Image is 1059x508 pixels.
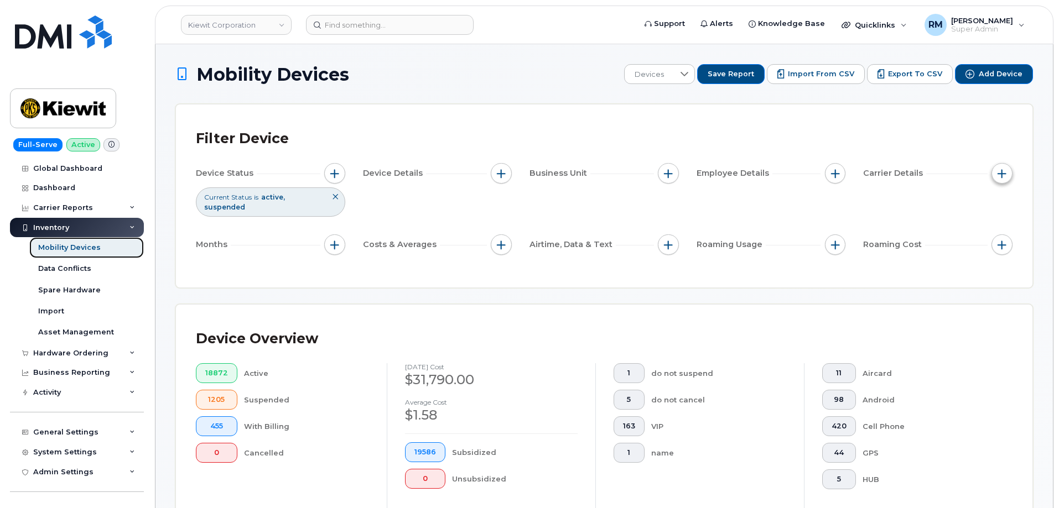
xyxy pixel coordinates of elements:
[708,69,754,79] span: Save Report
[452,469,578,489] div: Unsubsidized
[205,369,228,378] span: 18872
[697,64,765,84] button: Save Report
[867,64,953,84] button: Export to CSV
[614,390,645,410] button: 5
[204,203,245,211] span: suspended
[863,469,995,489] div: HUB
[414,474,436,483] span: 0
[651,443,787,463] div: name
[405,469,445,489] button: 0
[196,167,257,179] span: Device Status
[788,69,854,79] span: Import from CSV
[244,443,370,463] div: Cancelled
[614,363,645,383] button: 1
[405,370,578,389] div: $31,790.00
[196,124,289,153] div: Filter Device
[529,167,590,179] span: Business Unit
[196,363,237,383] button: 18872
[363,167,426,179] span: Device Details
[244,416,370,436] div: With Billing
[414,448,436,457] span: 19586
[1011,460,1051,500] iframe: Messenger Launcher
[832,395,847,404] span: 98
[863,363,995,383] div: Aircard
[405,399,578,406] h4: Average cost
[979,69,1022,79] span: Add Device
[405,363,578,370] h4: [DATE] cost
[623,395,635,404] span: 5
[863,239,925,250] span: Roaming Cost
[452,442,578,462] div: Subsidized
[196,324,318,353] div: Device Overview
[651,416,787,436] div: VIP
[863,390,995,410] div: Android
[205,395,228,404] span: 1205
[254,192,258,202] span: is
[767,64,865,84] button: Import from CSV
[863,167,926,179] span: Carrier Details
[196,416,237,436] button: 455
[244,390,370,410] div: Suspended
[651,363,787,383] div: do not suspend
[822,363,856,383] button: 11
[196,390,237,410] button: 1205
[205,448,228,457] span: 0
[196,239,231,250] span: Months
[697,239,766,250] span: Roaming Usage
[822,443,856,463] button: 44
[205,422,228,431] span: 455
[863,443,995,463] div: GPS
[832,475,847,484] span: 5
[625,65,674,85] span: Devices
[405,406,578,425] div: $1.58
[623,422,635,431] span: 163
[651,390,787,410] div: do not cancel
[363,239,440,250] span: Costs & Averages
[955,64,1033,84] button: Add Device
[623,448,635,457] span: 1
[196,443,237,463] button: 0
[614,443,645,463] button: 1
[623,369,635,378] span: 1
[888,69,942,79] span: Export to CSV
[196,65,349,84] span: Mobility Devices
[832,448,847,457] span: 44
[822,416,856,436] button: 420
[244,363,370,383] div: Active
[822,390,856,410] button: 98
[832,422,847,431] span: 420
[697,167,772,179] span: Employee Details
[405,442,445,462] button: 19586
[204,192,252,202] span: Current Status
[614,416,645,436] button: 163
[832,369,847,378] span: 11
[822,469,856,489] button: 5
[529,239,616,250] span: Airtime, Data & Text
[261,193,285,201] span: active
[863,416,995,436] div: Cell Phone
